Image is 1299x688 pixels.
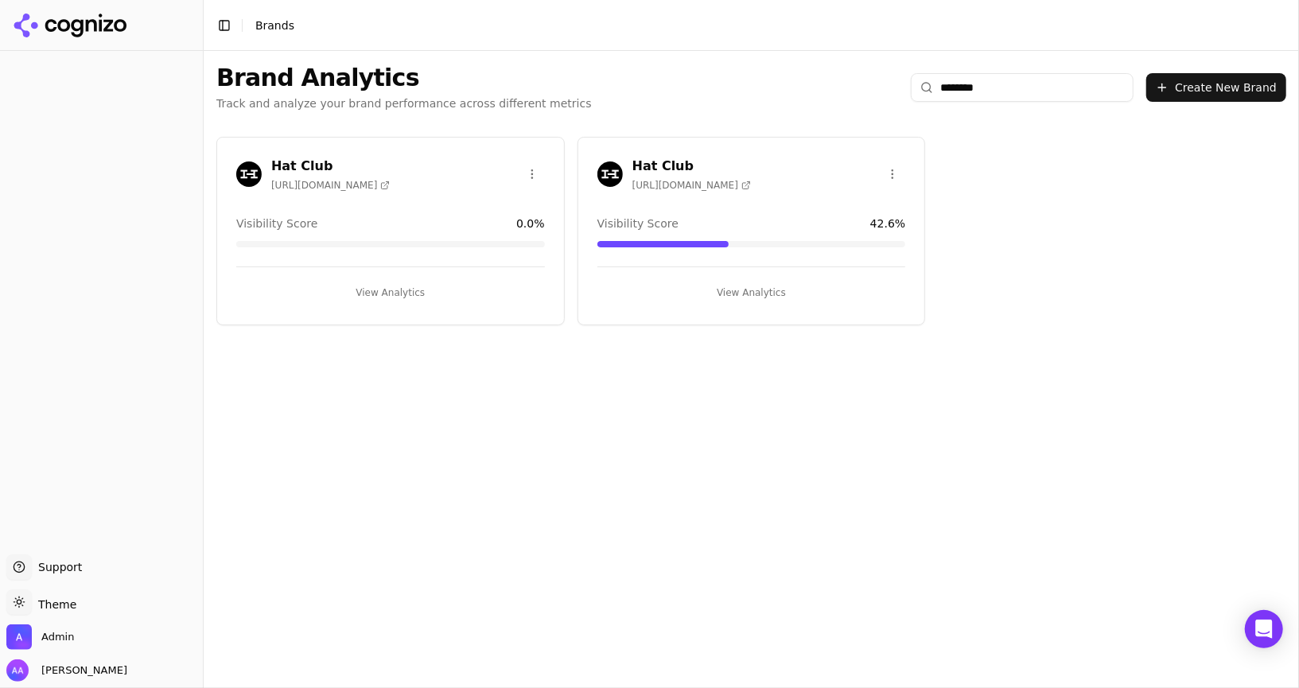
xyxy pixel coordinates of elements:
h3: Hat Club [271,157,390,176]
div: Open Intercom Messenger [1245,610,1283,648]
img: Admin [6,624,32,650]
button: View Analytics [597,280,906,305]
button: Open user button [6,659,127,682]
h1: Brand Analytics [216,64,592,92]
p: Track and analyze your brand performance across different metrics [216,95,592,111]
span: [URL][DOMAIN_NAME] [271,179,390,192]
span: 42.6 % [870,216,905,231]
span: 0.0 % [516,216,545,231]
span: Theme [32,598,76,611]
span: [URL][DOMAIN_NAME] [632,179,751,192]
span: Visibility Score [236,216,317,231]
button: View Analytics [236,280,545,305]
button: Open organization switcher [6,624,74,650]
span: [PERSON_NAME] [35,663,127,678]
img: Alp Aysan [6,659,29,682]
span: Admin [41,630,74,644]
img: Hat Club [236,161,262,187]
span: Visibility Score [597,216,679,231]
span: Support [32,559,82,575]
img: Hat Club [597,161,623,187]
h3: Hat Club [632,157,751,176]
nav: breadcrumb [255,17,294,33]
span: Brands [255,19,294,32]
button: Create New Brand [1146,73,1286,102]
